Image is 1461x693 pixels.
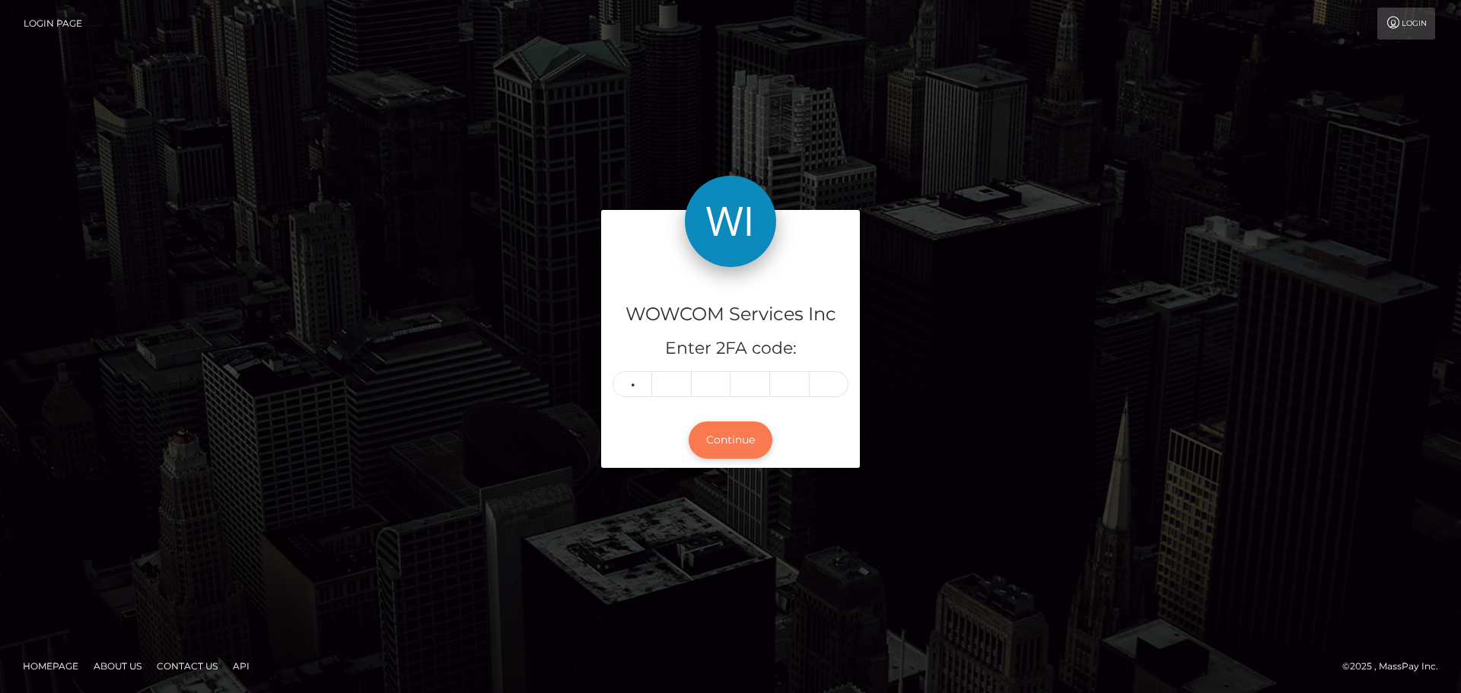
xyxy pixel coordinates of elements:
[151,654,224,678] a: Contact Us
[17,654,84,678] a: Homepage
[685,176,776,267] img: WOWCOM Services Inc
[613,301,848,328] h4: WOWCOM Services Inc
[1342,658,1450,675] div: © 2025 , MassPay Inc.
[689,421,772,459] button: Continue
[613,337,848,361] h5: Enter 2FA code:
[24,8,82,40] a: Login Page
[227,654,256,678] a: API
[1377,8,1435,40] a: Login
[88,654,148,678] a: About Us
